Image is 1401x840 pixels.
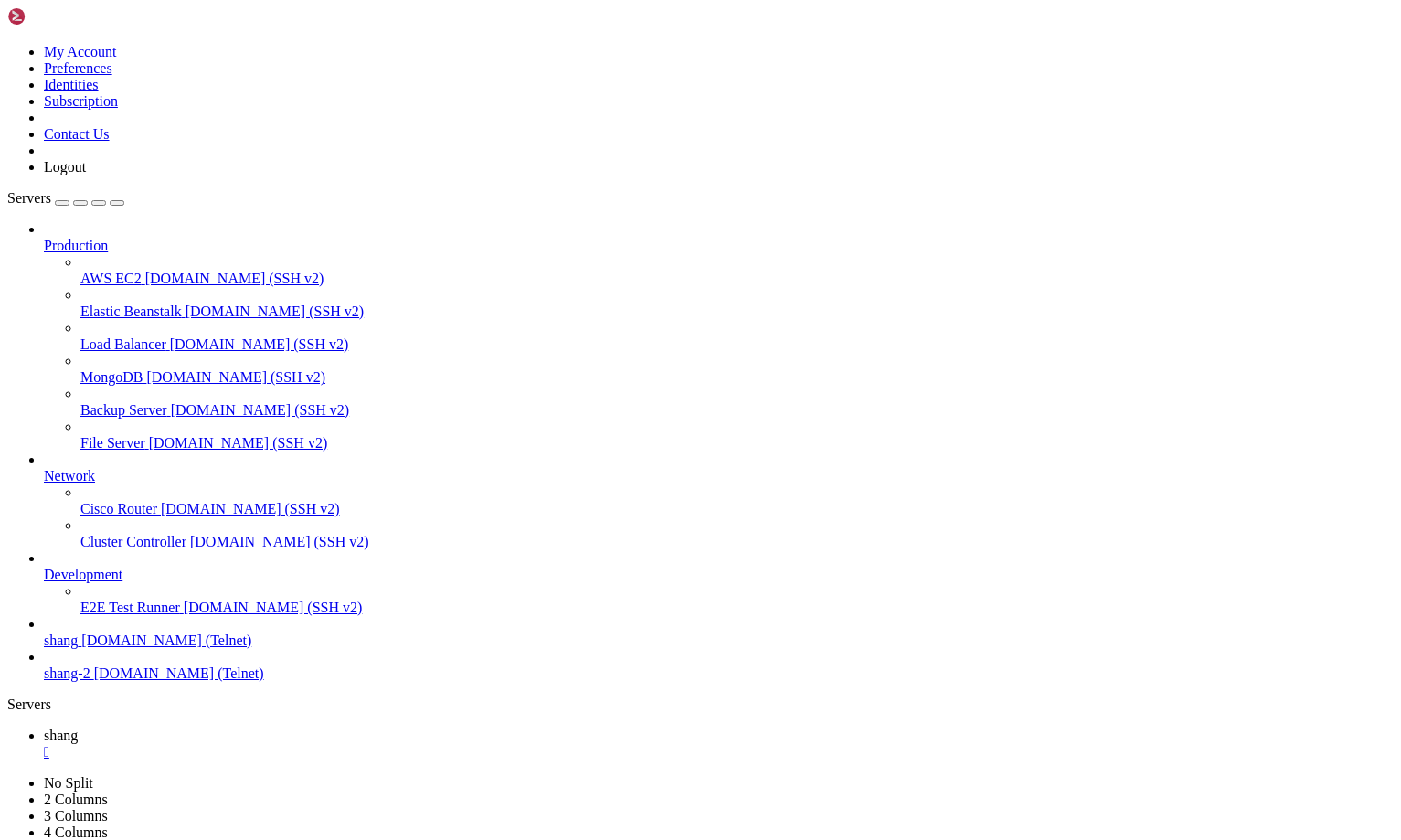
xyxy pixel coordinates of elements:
span: Offline [256,583,307,597]
a: Contact Us [44,126,110,142]
li: Load Balancer [DOMAIN_NAME] (SSH v2) [80,320,1394,353]
a: 3 Columns [44,808,108,824]
span: ---------------------------- [7,460,212,473]
x-row: [PERSON_NAME] (#8624) [7,597,1163,611]
li: Cisco Router [DOMAIN_NAME] (SSH v2) [80,484,1394,517]
x-row: 223, 224, 225, 226, 227, 228, 229, 230, 231, 232, 233, 234, 235, 236, 237, 238, 239, 240, 241, 24... [7,186,1163,199]
a: Backup Server [DOMAIN_NAME] (SSH v2) [80,402,1394,419]
span: --------------------------- [351,693,548,707]
x-row: +watch/who [7,515,1163,528]
span: Offline [161,597,212,611]
x-row: 3, 74, 75, 76, 77, 78, 79, 80, 81, 82, 83, 84, 85, 86, 87, 88, 89, 90, 91, 92, 93, 94, 95, 96, 97... [7,117,1163,131]
span: Park [124,583,154,597]
span: ------------------------------ [7,528,227,542]
span: [DOMAIN_NAME] (Telnet) [94,665,264,681]
span: ration [88,364,132,377]
span: Elastic Beanstalk [80,303,182,319]
a: My Account [44,44,117,59]
x-row: (#35): 614 unread (1, 2, 3, 4, 5, 6, 7, 8, 9, 10, 11, 12, 13, 14, 15, 16, 17, 18, 19, 20, 21, 22,... [7,90,1163,103]
span: --------------------------- [380,460,578,473]
x-row: 76, 177, 178, 179, 180, 181, 182, 183, 184, 185, 186, 187, 188, 189, 190, 191, 192, 193, 194, 195... [7,21,1163,35]
x-row: 4, 425, 426, 427, 428, 429, 430, 431, 432, 433, 434, 435, 436, 436.1, 437, 438, 439, 440, 441, 44... [7,282,1163,295]
span: [DOMAIN_NAME] (SSH v2) [184,600,363,615]
a: No Split [44,775,93,791]
span: >> [336,693,351,707]
span: Offline [110,611,161,624]
span: << [227,528,241,542]
x-row: Coruna (#2192) [7,611,1163,624]
a: Cisco Router [DOMAIN_NAME] (SSH v2) [80,501,1394,517]
span: Offline [117,665,168,679]
a: Preferences [44,60,112,76]
x-row: Nes (#11887) [PERSON_NAME] [7,624,1163,638]
span: BBS at 72.4% capacity [219,460,373,473]
x-row: 7, 138, 139, 140, 141, 142, 143, 144, 145, 146, 147, 148, 149, 150, 151, 152, 153, 154, 154.1, 15... [7,144,1163,158]
a: Network [44,468,1394,484]
span: IC Announcements [7,76,124,90]
x-row: 8, 209, 210, 211, 212, 213, 214, 215, 216, 217, 218, 219, 220, 221, 222, 223, 224, 225, 226, 227,... [7,35,1163,48]
span: --------------------------- [7,693,205,707]
span: Network [44,468,95,484]
x-row: - [7,583,1163,597]
x-row: 273, 274, 275, 276, 277, 278, 279, 280, 281, 282, 283, 284, 285, 286, 287, 288, 289, 290, 291, 29... [7,62,1163,76]
x-row: 18, 519, 520, 521, 522, 523, 524, 525, 526, 527, 528, 529, 530, 531, 532, 533, 534, 535, 536, 537... [7,323,1163,336]
li: Cluster Controller [DOMAIN_NAME] (SSH v2) [80,517,1394,550]
a: E2E Test Runner [DOMAIN_NAME] (SSH v2) [80,600,1394,616]
span: << [205,693,219,707]
span: File Server [80,435,145,451]
span: Production [44,238,108,253]
li: MongoDB [DOMAIN_NAME] (SSH v2) [80,353,1394,386]
x-row: 2, 313, 314, 315, 316, 317, 318, 319, 320, 321, 321.1, 322, 323, 324, 325, 326, 327, 328, 329, 33... [7,227,1163,240]
a: File Server [DOMAIN_NAME] (SSH v2) [80,435,1394,452]
div: Servers [7,696,1394,713]
span: [DOMAIN_NAME] (Telnet) [81,633,251,648]
x-row: 1, 110, 111, 112, 113, 114, 115, 116, 117, 118, 119, 120, 121, 122, 123, 124, 125, 126, 126.1, 12... [7,131,1163,144]
span: Cluster Controller [80,534,186,549]
a: Elastic Beanstalk [DOMAIN_NAME] (SSH v2) [80,303,1394,320]
x-row: 74, 575, 576, 577) [7,350,1163,364]
span: Offline [197,569,249,583]
span: ------------------------------------------------------------------------------ [7,556,578,569]
a: Identities [44,77,99,92]
span: Snow [22,583,51,597]
x-row: 1, 166, 167, 168, 169, 170, 171, 172, 173, 174, 175, 176, 177, 178, 179, 180, 181, 182, 183, 184,... [7,158,1163,172]
a: Logout [44,159,86,175]
span: ------------------------------ [329,528,548,542]
span: asis [51,583,80,597]
div:  [44,744,1394,760]
a: shang [DOMAIN_NAME] (Telnet) [44,633,1394,649]
span: shang [44,728,78,743]
li: shang [DOMAIN_NAME] (Telnet) [44,616,1394,649]
span: shang-2 [44,665,90,681]
x-row: , 198, 199, 200, 201, 202, 203, 203.1, 204, 204.1, 205, 206, 206.1, 207, 208, 209, 210, 211, 212,... [7,172,1163,186]
x-row: [PERSON_NAME] (#11267) [7,652,1163,665]
span: Snow [88,583,117,597]
x-row: , 282, 283, 284, 285, 286, 287, 288, 289, 290, 291, 292, 293, 294, 295, 296, 297, 298, 299, 300, ... [7,213,1163,227]
span: Load Balancer [80,336,166,352]
x-row: 398, 399, 400, 401, 402, 403, 403.1, 403.2, 404, 405, 406, 407, 408, 409, 410, 411, 412, 413, 414... [7,268,1163,282]
x-row: (#45): 17 unread (1, 2, 3, 3.1, 4, 5, 6, 6.1, 6.2, 7, 8, 9, 10, 11, 12, 13, 14) [7,364,1163,377]
span: Change Feedback [7,377,117,391]
span: Announcements Archives [7,90,168,103]
x-row: (#46): 134 unread (1, 2, 2.1, 2.10, 2.2, 2.3, 2.4, 2.5, 2.6, 2.7, 2.8, 2.9, 3, 3.10, 3.1, 3.100, ... [7,377,1163,391]
x-row: 9 players found. [7,693,1163,707]
span: New Rumors! (4 City and 1 Rural) *** [29,487,292,501]
x-row: 454, 455, 456, 457, 458, 459, 460, 461, 462, 463, 464, 465, 466, 467, 468, 469, 470, 471, 472, 47... [7,295,1163,309]
x-row: 144, 145, 146, 147, 148, 149, 150, 151, 152, 153, 154, 155, 156, 157, 158, 159, 160, 161, 162, 16... [7,7,1163,21]
span: Rhost Prepa [7,364,88,377]
a: Development [44,567,1394,583]
span: Offline [263,624,314,638]
li: Elastic Beanstalk [DOMAIN_NAME] (SSH v2) [80,287,1394,320]
x-row: (#28): 16 unread (1, 2, 3, 4, 5, 6, 7, 8, 9, 10, 11, 12, 13, 14, 15, 16) [7,76,1163,90]
a: 2 Columns [44,792,108,807]
span: shang [44,633,78,648]
li: Network [44,452,1394,550]
x-row: Fraser (#4622) Frs [7,638,1163,652]
span: [DOMAIN_NAME] (SSH v2) [170,336,349,352]
span: Cisco Router [80,501,157,516]
span: [DOMAIN_NAME] (SSH v2) [161,501,340,516]
x-row: .71, 3.72, 3.73, 3.74, 3.75, 3.76, 3.77, 3.78, 3.79, 3.80, 3.8, 3.81, 3.82, 3.83, 3.84, 3.85, 3.8... [7,432,1163,446]
x-row: 486, 487, 488, 489, 490, 491, 492, 493, 494, 495, 496, 497, 498, 499, 500, 501, 502, 503, 504, 50... [7,309,1163,323]
span: Servers [7,190,51,206]
a: Subscription [44,93,118,109]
